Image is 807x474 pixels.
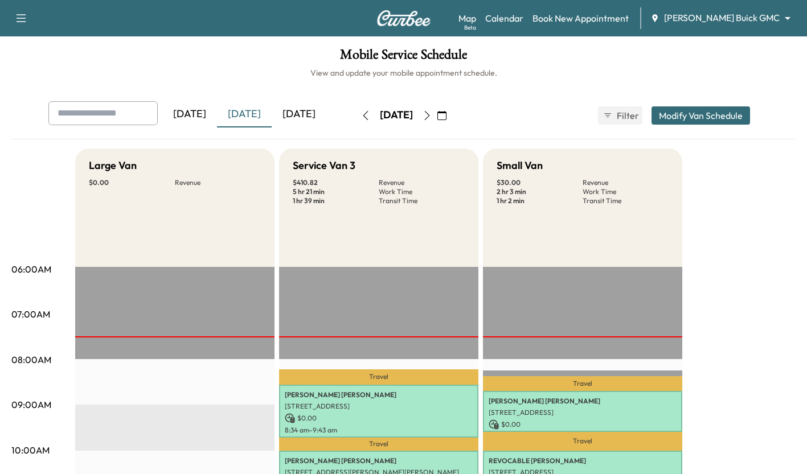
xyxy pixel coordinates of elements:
span: Filter [617,109,637,122]
p: 10:00AM [11,443,50,457]
div: [DATE] [217,101,272,127]
p: Travel [483,376,682,391]
p: Travel [483,432,682,450]
p: REVOCABLE [PERSON_NAME] [489,456,677,465]
p: [PERSON_NAME] [PERSON_NAME] [285,390,473,399]
a: Calendar [485,11,523,25]
p: 06:00AM [11,262,51,276]
p: Revenue [175,178,261,187]
p: $ 0.00 [89,178,175,187]
p: [STREET_ADDRESS] [489,408,677,417]
div: [DATE] [272,101,326,127]
p: 5 hr 21 min [293,187,379,196]
p: 1 hr 2 min [497,196,583,205]
p: Transit Time [583,196,669,205]
p: Travel [279,369,478,385]
span: [PERSON_NAME] Buick GMC [664,11,780,24]
p: Revenue [583,178,669,187]
p: Travel [279,438,478,451]
button: Modify Van Schedule [652,106,750,125]
p: $ 0.00 [285,413,473,423]
div: [DATE] [162,101,217,127]
p: $ 30.00 [497,178,583,187]
p: Work Time [379,187,465,196]
h6: View and update your mobile appointment schedule. [11,67,796,79]
p: 09:00AM [11,398,51,411]
p: 1 hr 39 min [293,196,379,205]
img: Curbee Logo [376,10,431,26]
p: $ 0.00 [489,419,677,430]
div: Beta [464,23,476,32]
p: 8:34 am - 9:43 am [285,426,473,435]
p: 08:00AM [11,353,51,366]
p: [PERSON_NAME] [PERSON_NAME] [285,456,473,465]
h5: Service Van 3 [293,158,355,174]
h5: Large Van [89,158,137,174]
p: 07:00AM [11,307,50,321]
div: [DATE] [380,108,413,122]
p: 2 hr 3 min [497,187,583,196]
p: Revenue [379,178,465,187]
h5: Small Van [497,158,543,174]
button: Filter [598,106,642,125]
p: $ 410.82 [293,178,379,187]
p: [PERSON_NAME] [PERSON_NAME] [489,397,677,406]
p: Work Time [583,187,669,196]
h1: Mobile Service Schedule [11,48,796,67]
p: Transit Time [379,196,465,205]
p: [STREET_ADDRESS] [285,402,473,411]
a: Book New Appointment [532,11,629,25]
a: MapBeta [458,11,476,25]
